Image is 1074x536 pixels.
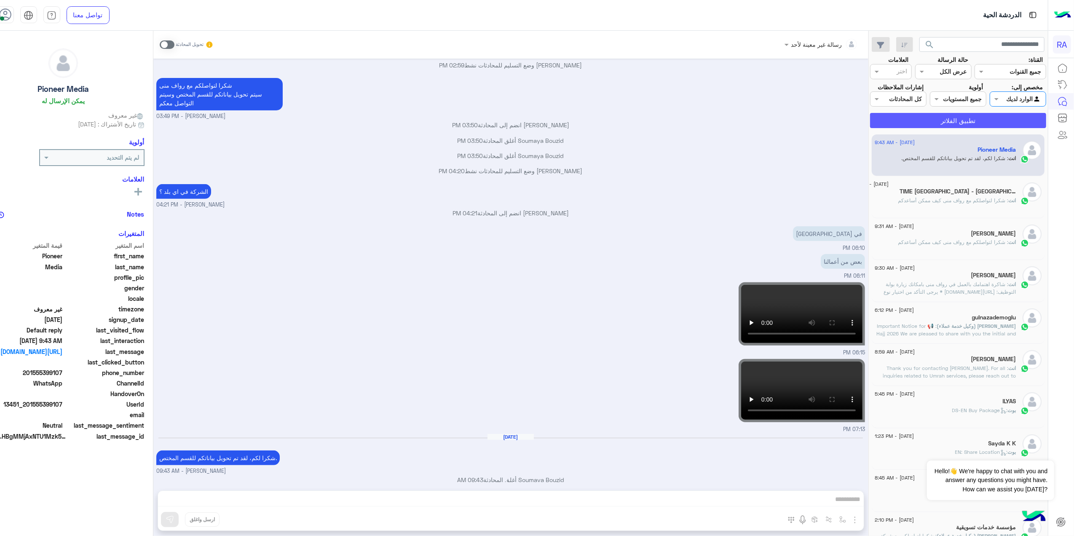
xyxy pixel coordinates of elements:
[64,284,145,292] span: gender
[24,11,33,20] img: tab
[884,281,1016,303] span: شاكرة اهتمامك بالعمل في رواف منى بامكانك زيارة بوابة التوظيف: https://haj.rawafmina.sa/jobs * يرج...
[971,356,1016,363] h5: KAMIL HUSAIN
[821,254,865,269] p: 8/9/2025, 6:11 PM
[185,512,220,527] button: ارسل واغلق
[1008,407,1016,413] span: بوت
[64,305,145,314] span: timezone
[875,348,915,356] span: [DATE] - 8:59 AM
[878,83,924,91] label: إشارات الملاحظات
[156,201,225,209] span: [PERSON_NAME] - 04:21 PM
[156,136,865,145] p: Soumaya Bouzid أغلق المحادثة
[176,41,204,48] small: تحويل المحادثة
[1020,155,1029,163] img: WhatsApp
[875,390,915,398] span: [DATE] - 5:45 PM
[898,239,1009,245] span: شكرا لتواصلكم مع رواف منى كيف ممكن أساعدكم
[64,347,145,356] span: last_message
[969,83,983,91] label: أولوية
[156,113,225,121] span: [PERSON_NAME] - 03:49 PM
[68,432,145,441] span: last_message_id
[156,78,283,110] p: 8/9/2025, 3:49 PM
[875,474,915,482] span: [DATE] - 8:45 AM
[1020,407,1029,415] img: WhatsApp
[64,400,145,409] span: UserId
[843,245,865,251] span: 06:10 PM
[64,368,145,377] span: phone_number
[793,226,865,241] p: 8/9/2025, 6:10 PM
[956,524,1016,531] h5: مؤسسة خدمات تسويقية
[64,252,145,260] span: first_name
[1009,197,1016,204] span: انت
[458,152,483,159] span: 03:50 PM
[1023,308,1042,327] img: defaultAdmin.png
[1023,350,1042,369] img: defaultAdmin.png
[1023,434,1042,453] img: defaultAdmin.png
[108,111,145,120] span: غير معروف
[1023,182,1042,201] img: defaultAdmin.png
[924,40,935,50] span: search
[988,440,1016,447] h5: Sayda K K
[37,84,89,94] h5: Pioneer Media
[937,55,968,64] label: حالة الرسالة
[1003,398,1016,405] h5: ILYAS
[156,467,226,475] span: [PERSON_NAME] - 09:43 AM
[978,146,1016,153] h5: Pioneer Media
[64,326,145,335] span: last_visited_flow
[156,184,211,199] p: 8/9/2025, 4:21 PM
[64,315,145,324] span: signup_date
[1019,502,1049,532] img: hulul-logo.png
[843,426,865,432] span: 07:13 PM
[156,475,865,484] p: Soumaya Bouzid أغلق المحادثة
[952,407,1008,413] span: : DS-EN Buy Package
[78,120,136,129] span: تاريخ الأشتراك : [DATE]
[42,97,85,105] h6: يمكن الإرسال له
[1023,141,1042,160] img: defaultAdmin.png
[875,139,915,146] span: [DATE] - 9:43 AM
[875,264,915,272] span: [DATE] - 9:30 AM
[972,314,1016,321] h5: gulnazademoglu
[487,434,534,440] h6: [DATE]
[156,151,865,160] p: Soumaya Bouzid أغلق المحادثة
[850,180,889,188] span: [DATE] - 9:31 AM
[64,358,145,367] span: last_clicked_button
[883,365,1016,386] span: Thank you for contacting Rawaf Mina. For all inquiries related to Umrah services, please reach ou...
[1009,155,1016,161] span: انت
[119,230,145,237] h6: المتغيرات
[1053,35,1071,54] div: RA
[898,197,1009,204] span: شكرا لتواصلكم مع رواف منى كيف ممكن أساعدكم
[49,49,78,78] img: defaultAdmin.png
[156,121,865,129] p: [PERSON_NAME] انضم إلى المحادثة
[156,166,865,175] p: [PERSON_NAME] وضع التسليم للمحادثات نشط
[64,336,145,345] span: last_interaction
[453,209,477,217] span: 04:21 PM
[1020,281,1029,289] img: WhatsApp
[937,323,1016,329] span: [PERSON_NAME] (وكيل خدمة عملاء)
[127,210,145,218] h6: Notes
[971,272,1016,279] h5: Ismail Saber
[870,113,1046,128] button: تطبيق الفلاتر
[1012,83,1043,91] label: مخصص إلى:
[900,188,1016,195] h5: TIME Ruba Hotel - Makkah فندق تايم ربا
[1020,239,1029,247] img: WhatsApp
[129,138,145,146] h6: أولوية
[1023,266,1042,285] img: defaultAdmin.png
[64,263,145,271] span: last_name
[875,432,914,440] span: [DATE] - 1:23 PM
[902,155,1009,161] span: شكرا لكم، لقد تم تحويل بياناتكم للقسم المختص.
[64,410,145,419] span: email
[1020,323,1029,331] img: WhatsApp
[156,209,865,217] p: [PERSON_NAME] انضم إلى المحادثة
[889,55,909,64] label: العلامات
[875,222,914,230] span: [DATE] - 9:31 AM
[156,61,865,70] p: [PERSON_NAME] وضع التسليم للمحادثات نشط
[457,476,483,483] span: 09:43 AM
[43,6,60,24] a: tab
[927,461,1054,500] span: Hello!👋 We're happy to chat with you and answer any questions you might have. How can we assist y...
[47,11,56,20] img: tab
[64,421,145,430] span: last_message_sentiment
[919,37,940,55] button: search
[1028,55,1043,64] label: القناة:
[64,379,145,388] span: ChannelId
[64,389,145,398] span: HandoverOn
[983,10,1021,21] p: الدردشة الحية
[1054,6,1071,24] img: Logo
